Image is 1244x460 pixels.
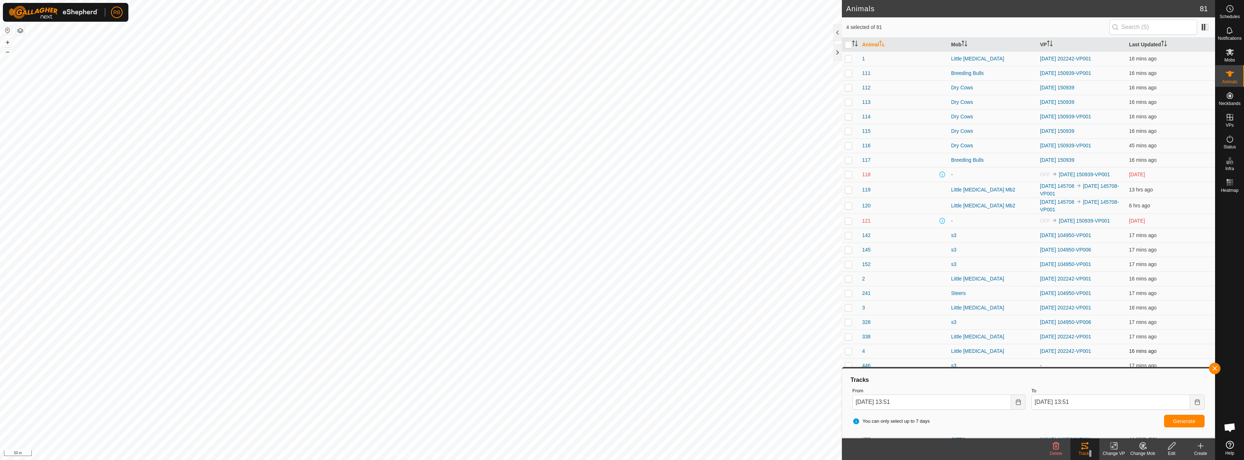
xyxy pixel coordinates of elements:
[1219,14,1240,19] span: Schedules
[1040,70,1091,76] a: [DATE] 150939-VP001
[428,451,450,457] a: Contact Us
[3,26,12,35] button: Reset Map
[1099,450,1128,457] div: Change VP
[948,38,1037,52] th: Mob
[951,232,1034,239] div: s3
[1129,157,1156,163] span: 13 Oct 2025, 1:34 pm
[1040,114,1091,119] a: [DATE] 150939-VP001
[392,451,419,457] a: Privacy Policy
[1040,183,1074,189] a: [DATE] 145708
[846,24,1109,31] span: 4 selected of 81
[1040,199,1119,212] a: [DATE] 145708-VP001
[3,47,12,56] button: –
[1059,172,1110,177] a: [DATE] 150939-VP001
[846,4,1200,13] h2: Animals
[1129,99,1156,105] span: 13 Oct 2025, 1:34 pm
[862,69,870,77] span: 111
[1129,128,1156,134] span: 13 Oct 2025, 1:34 pm
[1200,3,1208,14] span: 81
[862,347,865,355] span: 4
[1011,394,1026,410] button: Choose Date
[862,275,865,283] span: 2
[862,142,870,149] span: 116
[1129,348,1156,354] span: 13 Oct 2025, 1:34 pm
[1109,20,1197,35] input: Search (S)
[1040,99,1074,105] a: [DATE] 150939
[1052,218,1057,223] img: to
[951,127,1034,135] div: Dry Cows
[9,6,99,19] img: Gallagher Logo
[951,246,1034,254] div: s3
[1218,36,1241,41] span: Notifications
[1129,172,1145,177] span: 11 Oct 2025, 4:49 pm
[951,304,1034,312] div: Little [MEDICAL_DATA]
[1215,438,1244,458] a: Help
[1076,183,1082,189] img: to
[951,113,1034,121] div: Dry Cows
[1219,101,1240,106] span: Neckbands
[1129,85,1156,90] span: 13 Oct 2025, 1:34 pm
[862,98,870,106] span: 113
[1050,451,1062,456] span: Delete
[951,171,1034,178] div: -
[1129,363,1156,368] span: 13 Oct 2025, 1:33 pm
[1040,247,1091,253] a: [DATE] 104950-VP006
[951,156,1034,164] div: Breeding Bulls
[1040,183,1119,197] a: [DATE] 145708-VP001
[852,42,858,47] p-sorticon: Activate to sort
[1052,171,1057,177] img: to
[1040,276,1091,282] a: [DATE] 202242-VP001
[1221,188,1239,193] span: Heatmap
[951,261,1034,268] div: s3
[1129,261,1156,267] span: 13 Oct 2025, 1:33 pm
[862,290,870,297] span: 241
[1219,417,1241,438] div: Open chat
[852,418,930,425] span: You can only select up to 7 days
[1190,394,1205,410] button: Choose Date
[1040,435,1091,441] a: [DATE] 104950-VP001
[1040,305,1091,311] a: [DATE] 202242-VP001
[1157,450,1186,457] div: Edit
[1225,166,1234,171] span: Infra
[1226,123,1234,127] span: VPs
[1040,143,1091,148] a: [DATE] 150939-VP001
[1129,247,1156,253] span: 13 Oct 2025, 1:33 pm
[1129,203,1150,208] span: 13 Oct 2025, 7:34 am
[1040,348,1091,354] a: [DATE] 202242-VP001
[1129,218,1145,224] span: 11 Oct 2025, 4:45 pm
[862,246,870,254] span: 145
[951,202,1034,210] div: Little [MEDICAL_DATA] Mb2
[1161,42,1167,47] p-sorticon: Activate to sort
[1037,38,1126,52] th: VP
[1129,143,1156,148] span: 13 Oct 2025, 1:05 pm
[862,156,870,164] span: 117
[951,69,1034,77] div: Breeding Bulls
[962,42,967,47] p-sorticon: Activate to sort
[1040,56,1091,62] a: [DATE] 202242-VP001
[951,55,1034,63] div: Little [MEDICAL_DATA]
[951,186,1034,194] div: Little [MEDICAL_DATA] Mb2
[862,84,870,92] span: 112
[862,186,870,194] span: 119
[1129,435,1156,441] span: 13 Oct 2025, 1:33 pm
[1164,415,1205,427] button: Generate
[1129,70,1156,76] span: 13 Oct 2025, 1:34 pm
[1040,128,1074,134] a: [DATE] 150939
[16,26,25,35] button: Map Layers
[862,232,870,239] span: 142
[1129,334,1156,339] span: 13 Oct 2025, 1:33 pm
[1173,418,1196,424] span: Generate
[862,171,870,178] span: 118
[1040,363,1042,368] app-display-virtual-paddock-transition: -
[1040,172,1050,177] span: OFF
[1129,290,1156,296] span: 13 Oct 2025, 1:33 pm
[951,217,1034,225] div: -
[3,38,12,47] button: +
[1040,199,1074,205] a: [DATE] 145708
[862,202,870,210] span: 120
[1129,114,1156,119] span: 13 Oct 2025, 1:34 pm
[1040,334,1091,339] a: [DATE] 202242-VP001
[849,376,1207,384] div: Tracks
[862,217,870,225] span: 121
[1128,450,1157,457] div: Change Mob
